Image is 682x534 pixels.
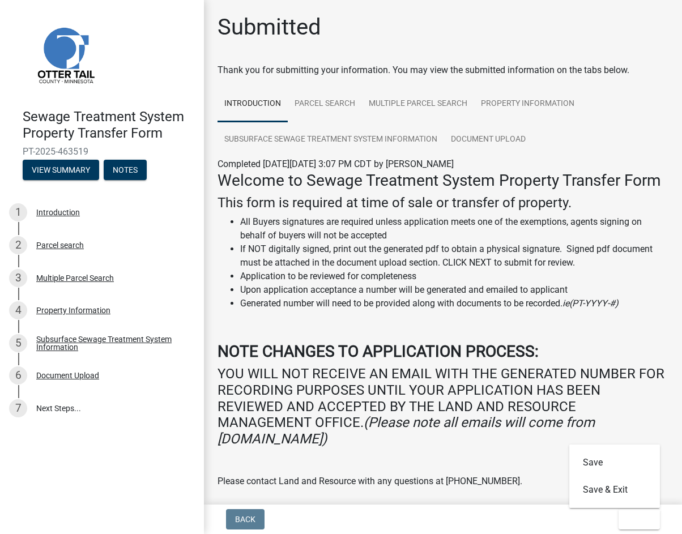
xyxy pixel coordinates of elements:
a: Subsurface Sewage Treatment System Information [218,122,444,158]
a: Multiple Parcel Search [362,86,474,122]
button: Save & Exit [569,476,660,503]
h3: Welcome to Sewage Treatment System Property Transfer Form [218,171,668,190]
button: Notes [104,160,147,180]
button: View Summary [23,160,99,180]
a: Document Upload [444,122,532,158]
div: Introduction [36,208,80,216]
div: 7 [9,399,27,417]
div: Document Upload [36,371,99,379]
li: All Buyers signatures are required unless application meets one of the exemptions, agents signing... [240,215,668,242]
a: Introduction [218,86,288,122]
strong: NOTE CHANGES TO APPLICATION PROCESS: [218,342,539,361]
p: Please contact Land and Resource with any questions at [PHONE_NUMBER]. [218,475,668,488]
div: 3 [9,269,27,287]
wm-modal-confirm: Summary [23,166,99,175]
li: If NOT digitally signed, print out the generated pdf to obtain a physical signature. Signed pdf d... [240,242,668,270]
div: 6 [9,366,27,385]
span: Back [235,515,255,524]
span: Completed [DATE][DATE] 3:07 PM CDT by [PERSON_NAME] [218,159,454,169]
div: Property Information [36,306,110,314]
a: Property Information [474,86,581,122]
wm-modal-confirm: Notes [104,166,147,175]
img: Otter Tail County, Minnesota [23,12,108,97]
span: PT-2025-463519 [23,146,181,157]
div: Thank you for submitting your information. You may view the submitted information on the tabs below. [218,63,668,77]
li: Application to be reviewed for completeness [240,270,668,283]
h4: Sewage Treatment System Property Transfer Form [23,109,195,142]
div: 2 [9,236,27,254]
span: Exit [628,515,644,524]
i: (Please note all emails will come from [DOMAIN_NAME]) [218,415,595,447]
h4: YOU WILL NOT RECEIVE AN EMAIL WITH THE GENERATED NUMBER FOR RECORDING PURPOSES UNTIL YOUR APPLICA... [218,366,668,447]
li: Generated number will need to be provided along with documents to be recorded. [240,297,668,310]
i: ie(PT-YYYY-#) [562,298,619,309]
button: Back [226,509,265,529]
button: Exit [619,509,660,529]
div: Multiple Parcel Search [36,274,114,282]
button: Save [569,449,660,476]
div: 5 [9,334,27,352]
h1: Submitted [218,14,321,41]
li: Upon application acceptance a number will be generated and emailed to applicant [240,283,668,297]
div: 1 [9,203,27,221]
h4: This form is required at time of sale or transfer of property. [218,195,668,211]
div: Exit [569,445,660,508]
a: Parcel search [288,86,362,122]
div: 4 [9,301,27,319]
div: Parcel search [36,241,84,249]
div: Subsurface Sewage Treatment System Information [36,335,186,351]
